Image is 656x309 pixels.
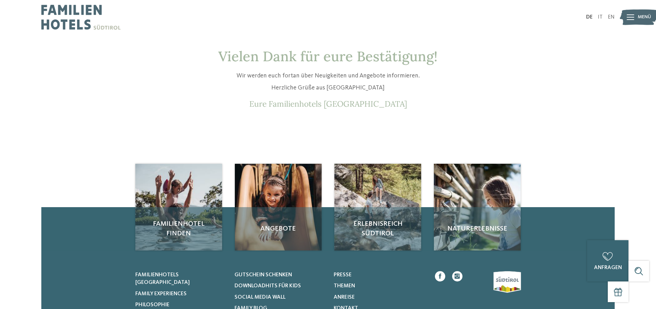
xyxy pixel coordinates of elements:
[165,72,492,80] p: Wir werden euch fortan über Neuigkeiten und Angebote informieren.
[598,14,603,20] a: IT
[165,84,492,92] p: Herzliche Grüße aus [GEOGRAPHIC_DATA]
[334,164,421,251] a: Email-Bestätigung Erlebnisreich Südtirol
[334,295,355,300] span: Anreise
[341,219,414,238] span: Erlebnisreich Südtirol
[334,294,424,301] a: Anreise
[334,271,424,279] a: Presse
[242,224,315,234] span: Angebote
[135,291,187,297] span: Family Experiences
[235,294,325,301] a: Social Media Wall
[638,14,651,21] span: Menü
[135,302,169,308] span: Philosophie
[135,164,222,251] a: Email-Bestätigung Familienhotel finden
[235,282,325,290] a: Downloadhits für Kids
[142,219,215,238] span: Familienhotel finden
[334,282,424,290] a: Themen
[441,224,514,234] span: Naturerlebnisse
[235,272,292,278] span: Gutschein schenken
[135,271,226,287] a: Familienhotels [GEOGRAPHIC_DATA]
[235,164,322,251] img: Email-Bestätigung
[434,164,521,251] img: Email-Bestätigung
[594,265,622,270] span: anfragen
[235,164,322,251] a: Email-Bestätigung Angebote
[135,164,222,251] img: Email-Bestätigung
[586,14,593,20] a: DE
[608,14,615,20] a: EN
[218,47,438,65] span: Vielen Dank für eure Bestätigung!
[165,99,492,109] p: Eure Familienhotels [GEOGRAPHIC_DATA]
[235,295,285,300] span: Social Media Wall
[235,283,301,289] span: Downloadhits für Kids
[135,290,226,298] a: Family Experiences
[135,272,190,285] span: Familienhotels [GEOGRAPHIC_DATA]
[334,272,352,278] span: Presse
[334,164,421,251] img: Email-Bestätigung
[434,164,521,251] a: Email-Bestätigung Naturerlebnisse
[334,283,355,289] span: Themen
[587,240,628,281] a: anfragen
[135,301,226,309] a: Philosophie
[235,271,325,279] a: Gutschein schenken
